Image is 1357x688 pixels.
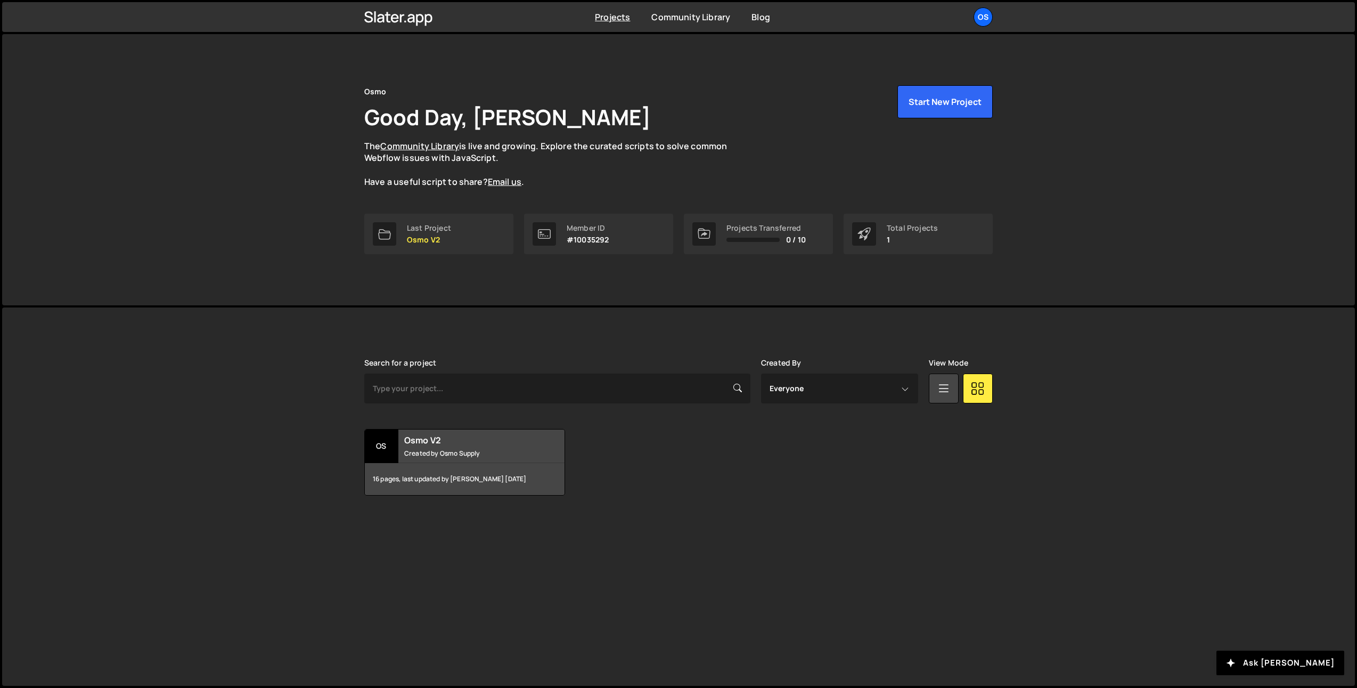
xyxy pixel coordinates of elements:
[364,429,565,496] a: Os Osmo V2 Created by Osmo Supply 16 pages, last updated by [PERSON_NAME] [DATE]
[364,102,651,132] h1: Good Day, [PERSON_NAME]
[364,214,513,254] a: Last Project Osmo V2
[404,434,533,446] h2: Osmo V2
[488,176,521,188] a: Email us
[929,359,968,367] label: View Mode
[364,374,750,403] input: Type your project...
[365,430,398,463] div: Os
[651,11,730,23] a: Community Library
[751,11,770,23] a: Blog
[786,236,806,244] span: 0 / 10
[726,224,806,232] div: Projects Transferred
[595,11,630,23] a: Projects
[404,449,533,458] small: Created by Osmo Supply
[887,236,938,244] p: 1
[380,140,459,152] a: Community Library
[887,224,938,232] div: Total Projects
[407,236,451,244] p: Osmo V2
[1216,651,1344,675] button: Ask [PERSON_NAME]
[364,85,387,98] div: Osmo
[567,236,609,244] p: #10035292
[407,224,451,232] div: Last Project
[974,7,993,27] a: Os
[897,85,993,118] button: Start New Project
[567,224,609,232] div: Member ID
[364,140,748,188] p: The is live and growing. Explore the curated scripts to solve common Webflow issues with JavaScri...
[761,359,802,367] label: Created By
[364,359,436,367] label: Search for a project
[365,463,565,495] div: 16 pages, last updated by [PERSON_NAME] [DATE]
